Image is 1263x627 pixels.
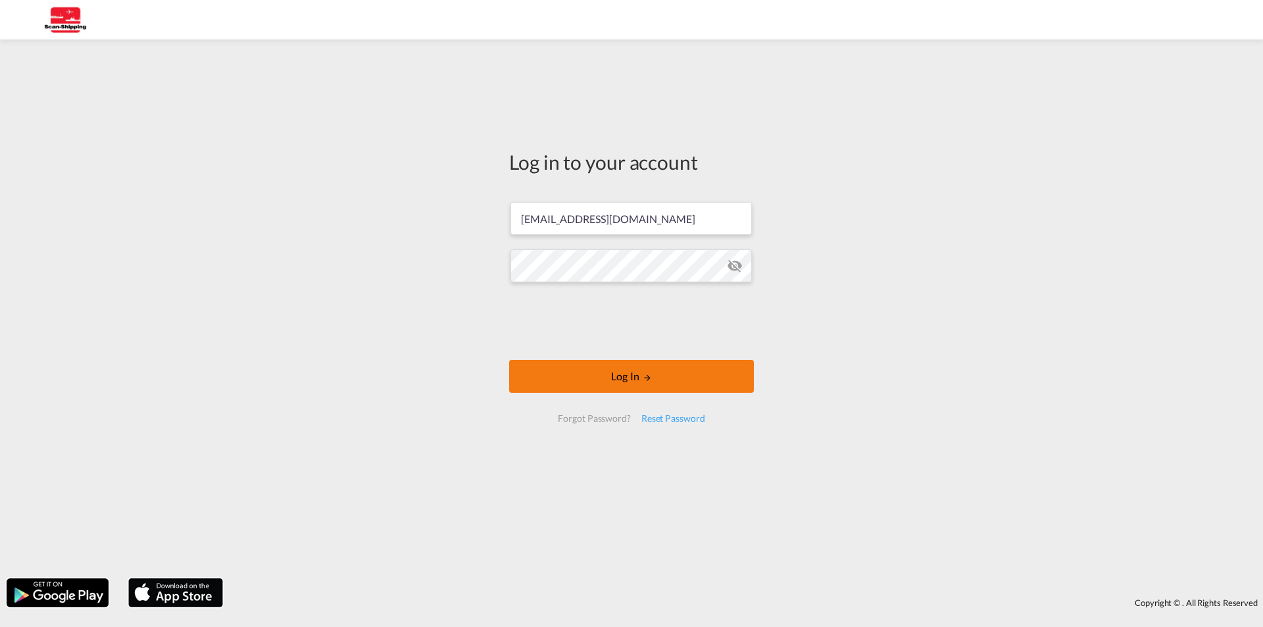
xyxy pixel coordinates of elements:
[553,407,635,430] div: Forgot Password?
[127,577,224,609] img: apple.png
[510,202,752,235] input: Enter email/phone number
[727,258,743,274] md-icon: icon-eye-off
[20,5,109,35] img: 123b615026f311ee80dabbd30bc9e10f.jpg
[532,295,731,347] iframe: reCAPTCHA
[509,148,754,176] div: Log in to your account
[230,591,1263,614] div: Copyright © . All Rights Reserved
[5,577,110,609] img: google.png
[509,360,754,393] button: LOGIN
[636,407,710,430] div: Reset Password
